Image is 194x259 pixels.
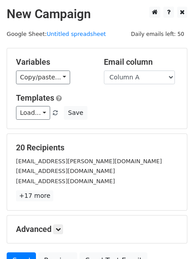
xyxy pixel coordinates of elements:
[16,93,54,102] a: Templates
[128,29,187,39] span: Daily emails left: 50
[16,143,178,153] h5: 20 Recipients
[150,216,194,259] iframe: Chat Widget
[16,168,115,174] small: [EMAIL_ADDRESS][DOMAIN_NAME]
[7,7,187,22] h2: New Campaign
[64,106,87,120] button: Save
[16,57,91,67] h5: Variables
[16,106,50,120] a: Load...
[47,31,106,37] a: Untitled spreadsheet
[16,190,53,201] a: +17 more
[16,224,178,234] h5: Advanced
[7,31,106,37] small: Google Sheet:
[16,158,162,165] small: [EMAIL_ADDRESS][PERSON_NAME][DOMAIN_NAME]
[16,178,115,184] small: [EMAIL_ADDRESS][DOMAIN_NAME]
[104,57,178,67] h5: Email column
[16,71,70,84] a: Copy/paste...
[128,31,187,37] a: Daily emails left: 50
